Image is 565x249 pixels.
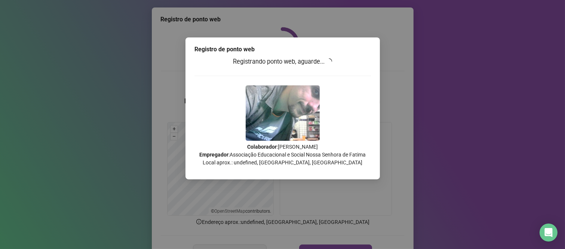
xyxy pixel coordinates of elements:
div: Open Intercom Messenger [540,224,558,242]
span: loading [325,57,333,66]
img: 2Q== [246,85,320,141]
strong: Empregador [199,152,228,158]
h3: Registrando ponto web, aguarde... [194,57,371,67]
strong: Colaborador [247,144,277,150]
p: : [PERSON_NAME] : Associação Educacional e Social Nossa Senhora de Fatima Local aprox.: undefined... [194,143,371,167]
div: Registro de ponto web [194,45,371,54]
